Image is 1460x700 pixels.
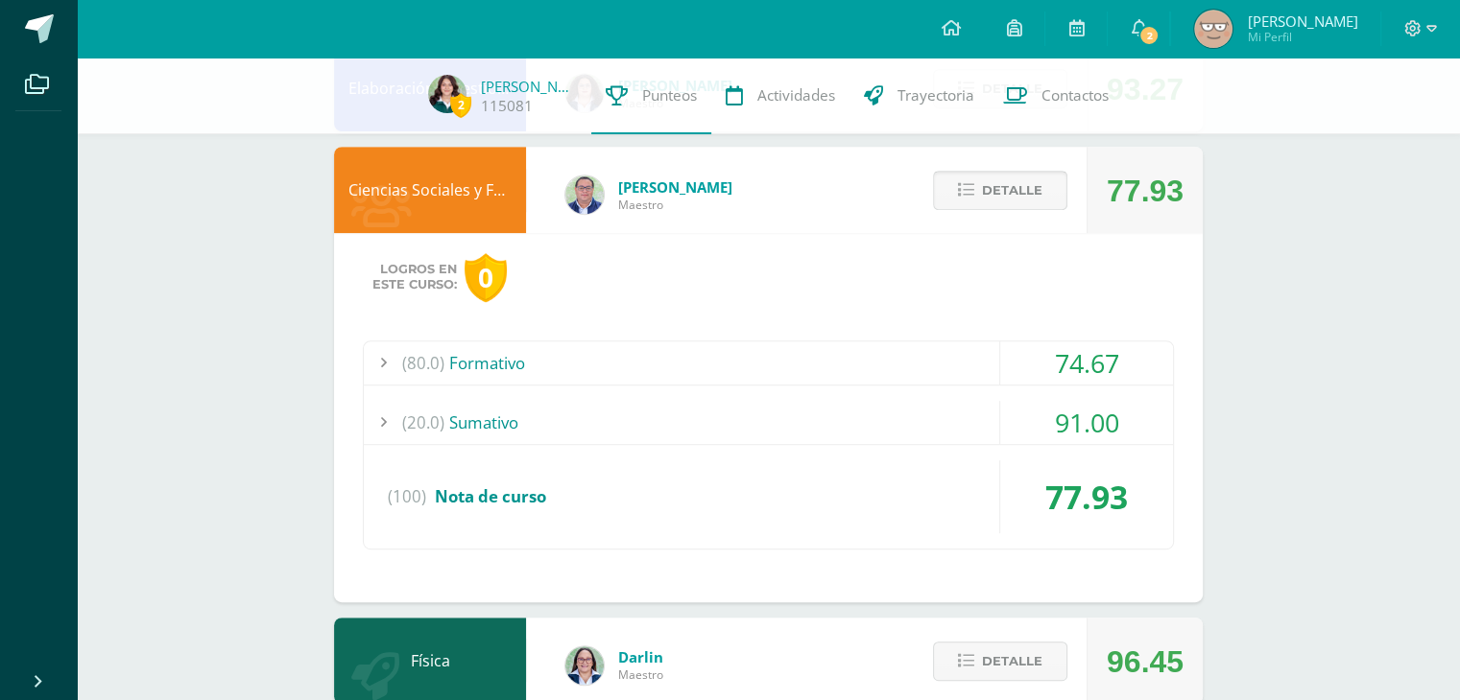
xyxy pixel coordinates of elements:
span: Logros en este curso: [372,262,457,292]
div: Formativo [364,341,1173,385]
span: Maestro [618,666,663,683]
span: Actividades [757,85,835,105]
span: 2 [1138,25,1160,46]
div: 74.67 [1000,341,1173,385]
span: (80.0) [402,341,444,385]
span: [PERSON_NAME] [618,177,732,197]
span: (20.0) [402,401,444,444]
span: (100) [388,460,426,533]
span: Darlin [618,647,663,666]
button: Detalle [933,642,1067,681]
div: 77.93 [1000,460,1173,533]
div: Ciencias Sociales y Formación Ciudadana 4 [334,147,526,233]
span: Nota de curso [435,485,546,507]
div: 91.00 [1000,401,1173,444]
button: Detalle [933,171,1067,210]
span: Punteos [642,85,697,105]
span: [PERSON_NAME] [1247,12,1357,31]
div: 77.93 [1107,148,1184,234]
a: Punteos [591,58,711,134]
a: 115081 [481,96,533,116]
a: [PERSON_NAME] [481,77,577,96]
a: Contactos [989,58,1123,134]
img: 1d0ca742f2febfec89986c8588b009e1.png [1194,10,1233,48]
img: 571966f00f586896050bf2f129d9ef0a.png [565,646,604,685]
span: Contactos [1041,85,1109,105]
span: Trayectoria [898,85,974,105]
span: Detalle [982,173,1042,208]
div: Sumativo [364,401,1173,444]
img: f838ef393e03f16fe2b12bbba3ee451b.png [428,75,467,113]
a: Trayectoria [850,58,989,134]
span: Detalle [982,643,1042,679]
img: c1c1b07ef08c5b34f56a5eb7b3c08b85.png [565,175,604,214]
span: Maestro [618,197,732,213]
div: 0 [465,253,507,302]
span: 2 [450,93,471,117]
a: Actividades [711,58,850,134]
span: Mi Perfil [1247,29,1357,45]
